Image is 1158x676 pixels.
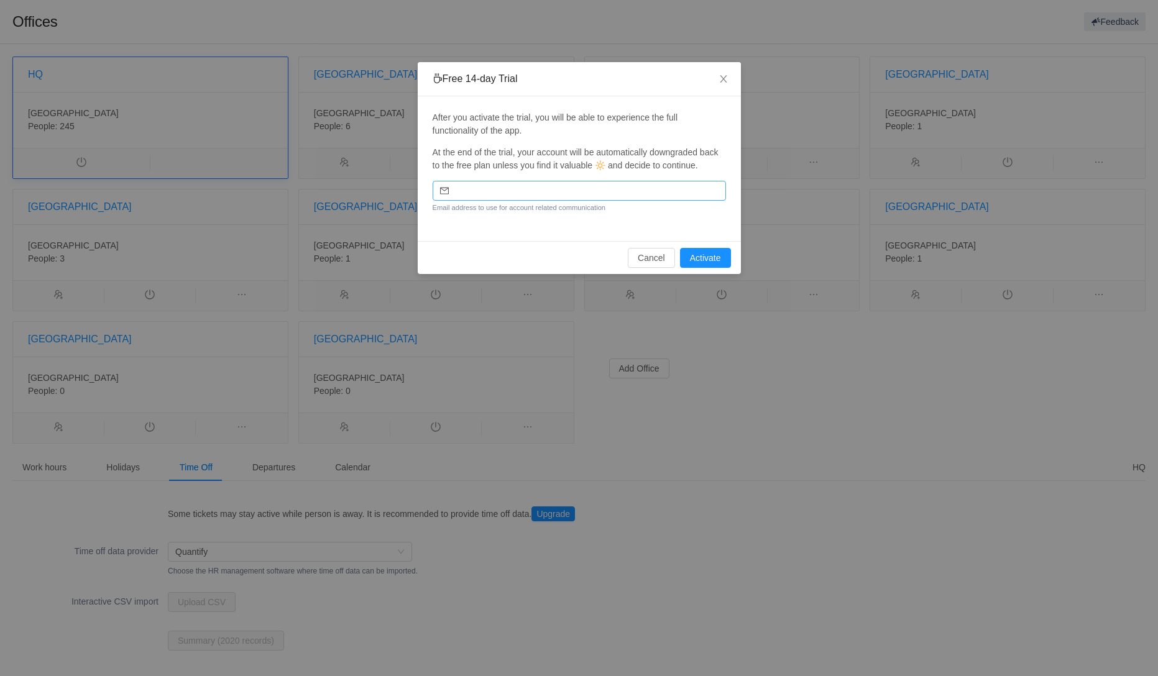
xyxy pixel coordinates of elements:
button: Activate [680,248,731,268]
p: At the end of the trial, your account will be automatically downgraded back to the free plan unle... [433,146,726,172]
div: Free 14-day Trial [433,72,726,86]
button: Close [706,62,741,97]
button: Cancel [628,248,675,268]
small: Email address to use for account related communication [433,204,606,211]
i: icon: coffee [433,73,443,83]
i: icon: close [719,74,728,84]
p: After you activate the trial, you will be able to experience the full functionality of the app. [433,111,726,137]
i: icon: mail [440,186,449,195]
